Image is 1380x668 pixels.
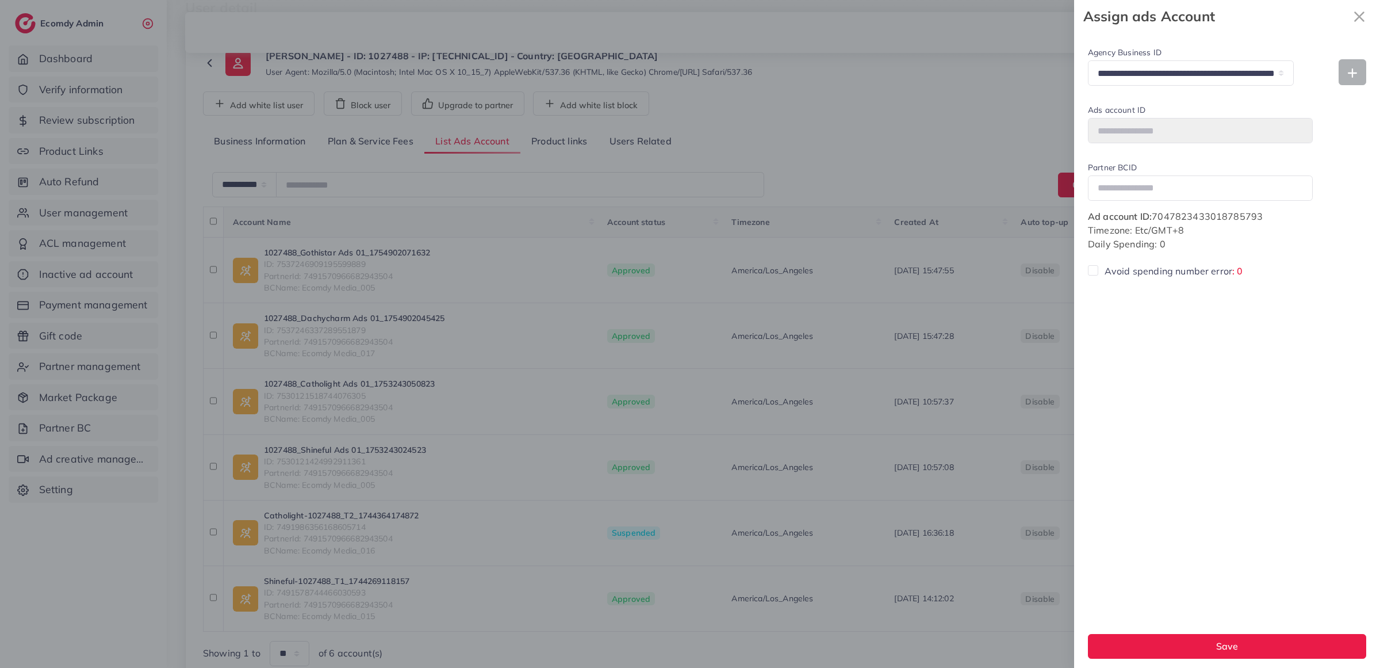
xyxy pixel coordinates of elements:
[1088,237,1366,251] p: Daily Spending: 0
[1216,640,1238,652] span: Save
[1083,6,1348,26] strong: Assign ads Account
[1232,265,1243,277] span: : 0
[1088,211,1152,222] span: Ad account ID:
[1088,634,1366,659] button: Save
[1088,223,1366,237] p: Timezone: Etc/GMT+8
[1088,162,1313,173] label: Partner BCID
[1152,211,1263,222] span: 7047823433018785793
[1088,47,1294,58] label: Agency Business ID
[1348,5,1371,28] svg: x
[1105,265,1243,278] label: Avoid spending number error
[1348,5,1371,28] button: Close
[1088,104,1313,116] label: Ads account ID
[1348,68,1357,78] img: Add new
